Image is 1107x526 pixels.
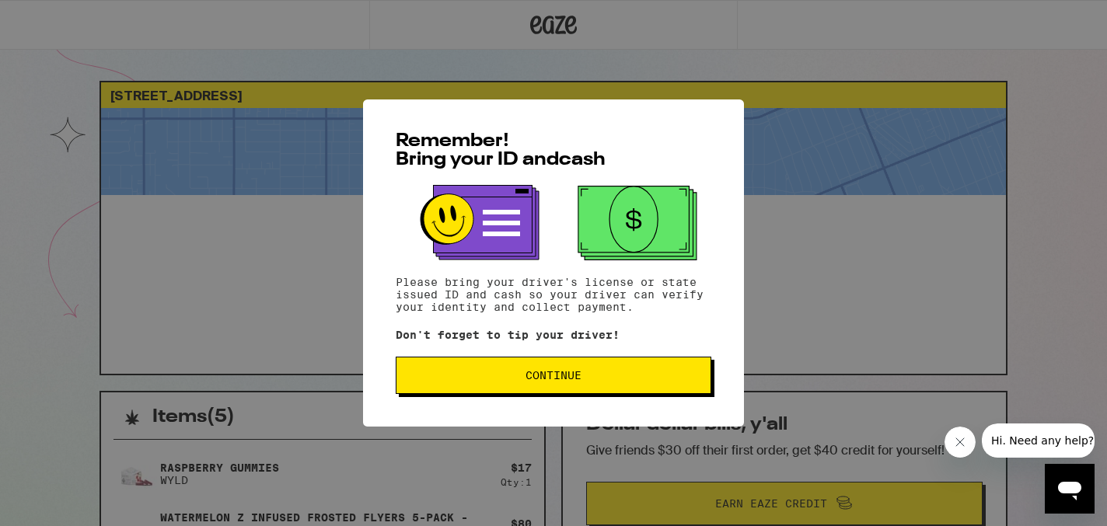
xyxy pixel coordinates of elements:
[982,423,1095,458] iframe: Message from company
[396,276,711,313] p: Please bring your driver's license or state issued ID and cash so your driver can verify your ide...
[1045,464,1095,514] iframe: Button to launch messaging window
[396,357,711,394] button: Continue
[945,427,976,458] iframe: Close message
[396,132,606,169] span: Remember! Bring your ID and cash
[526,370,581,381] span: Continue
[396,329,711,341] p: Don't forget to tip your driver!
